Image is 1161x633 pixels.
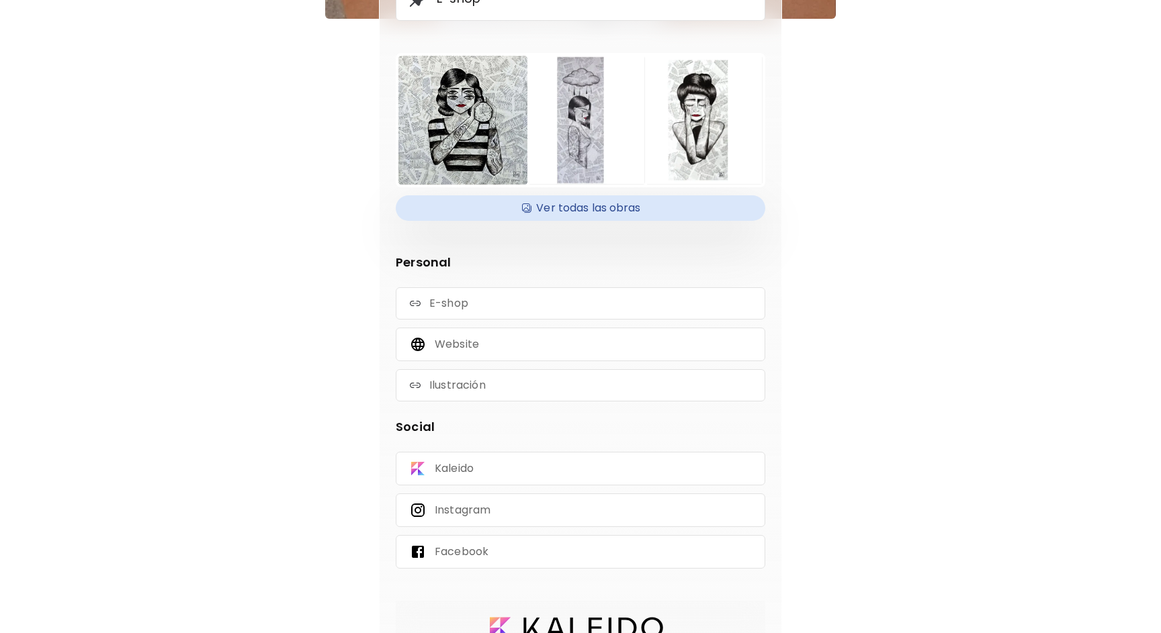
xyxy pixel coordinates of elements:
[435,544,488,559] p: Facebook
[435,503,490,518] p: Instagram
[396,195,765,221] div: AvailableVer todas las obras
[520,198,533,218] img: Available
[396,369,765,401] div: linkIlustración
[396,253,765,271] p: Personal
[410,298,421,309] img: link
[404,198,757,218] h4: Ver todas las obras
[396,418,765,436] p: Social
[410,460,426,477] img: Kaleido
[435,337,479,352] p: Website
[435,461,474,476] p: Kaleido
[398,56,527,185] img: https://cdn.kaleido.art/CDN/Artwork/89881/Thumbnail/large.webp?updated=470245
[429,378,486,393] p: Ilustración
[429,296,468,311] p: E-shop
[634,56,763,185] img: https://cdn.kaleido.art/CDN/Artwork/89883/Thumbnail/medium.webp?updated=393726
[516,56,645,185] img: https://cdn.kaleido.art/CDN/Artwork/89882/Thumbnail/medium.webp?updated=393720
[410,380,421,391] img: link
[396,287,765,320] div: linkE-shop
